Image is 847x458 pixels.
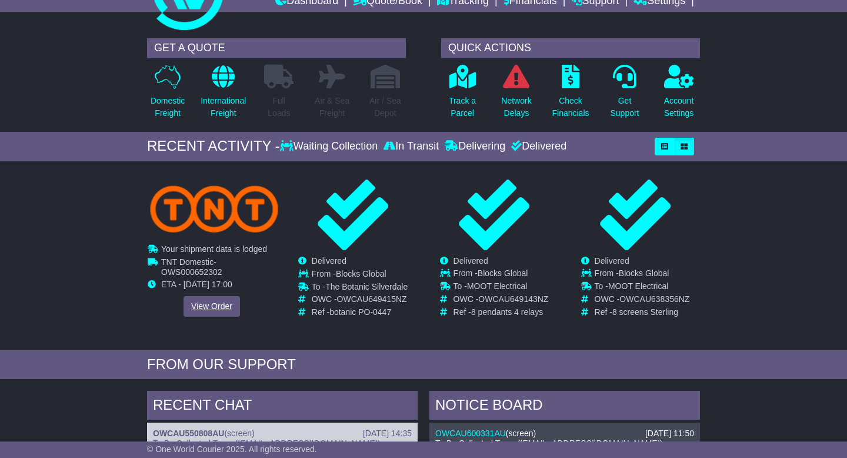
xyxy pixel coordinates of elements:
[435,429,694,439] div: ( )
[453,307,549,317] td: Ref -
[595,268,690,281] td: From -
[312,294,408,307] td: OWC -
[441,38,700,58] div: QUICK ACTIONS
[551,64,589,126] a: CheckFinancials
[609,64,639,126] a: GetSupport
[664,95,694,120] p: Account Settings
[449,95,476,120] p: Track a Parcel
[161,257,276,280] td: -
[501,95,531,120] p: Network Delays
[336,268,386,278] span: Blocks Global
[184,296,240,316] a: View Order
[509,429,533,438] span: screen
[337,294,407,304] span: OWCAU649415NZ
[147,444,317,454] span: © One World Courier 2025. All rights reserved.
[147,138,280,155] div: RECENT ACTIVITY -
[429,391,700,423] div: NOTICE BOARD
[329,307,391,317] span: botanic PO-0447
[312,281,408,294] td: To -
[147,356,700,373] div: FROM OUR SUPPORT
[663,64,695,126] a: AccountSettings
[200,64,246,126] a: InternationalFreight
[280,140,381,153] div: Waiting Collection
[552,95,589,120] p: Check Financials
[610,95,639,120] p: Get Support
[153,429,224,438] a: OWCAU550808AU
[448,64,476,126] a: Track aParcel
[201,95,246,120] p: International Freight
[151,95,185,120] p: Domestic Freight
[619,268,669,278] span: Blocks Global
[612,307,678,317] span: 8 screens Sterling
[619,294,689,304] span: OWCAU638356NZ
[161,244,267,254] span: Your shipment data is lodged
[595,281,690,294] td: To -
[325,281,408,291] span: The Botanic Silverdale
[478,294,548,304] span: OWCAU649143NZ
[381,140,442,153] div: In Transit
[645,429,694,439] div: [DATE] 11:50
[478,268,528,278] span: Blocks Global
[501,64,532,126] a: NetworkDelays
[312,307,408,317] td: Ref -
[312,268,408,281] td: From -
[161,257,214,266] span: TNT Domestic
[453,268,549,281] td: From -
[150,185,278,232] img: TNT_Domestic.png
[147,38,406,58] div: GET A QUOTE
[453,281,549,294] td: To -
[608,281,668,291] span: MOOT Electrical
[227,429,252,438] span: screen
[153,439,380,448] span: To Be Collected Team ([EMAIL_ADDRESS][DOMAIN_NAME])
[595,256,629,265] span: Delivered
[369,95,401,120] p: Air / Sea Depot
[153,429,412,439] div: ( )
[161,267,222,276] span: OWS000652302
[595,307,690,317] td: Ref -
[435,439,662,448] span: To Be Collected Team ([EMAIL_ADDRESS][DOMAIN_NAME])
[435,429,506,438] a: OWCAU600331AU
[363,429,412,439] div: [DATE] 14:35
[315,95,349,120] p: Air & Sea Freight
[442,140,508,153] div: Delivering
[467,281,527,291] span: MOOT Electrical
[312,256,346,265] span: Delivered
[147,391,418,423] div: RECENT CHAT
[595,294,690,307] td: OWC -
[453,294,549,307] td: OWC -
[453,256,488,265] span: Delivered
[161,280,232,289] span: ETA - [DATE] 17:00
[508,140,566,153] div: Delivered
[471,307,543,317] span: 8 pendants 4 relays
[150,64,185,126] a: DomesticFreight
[264,95,294,120] p: Full Loads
